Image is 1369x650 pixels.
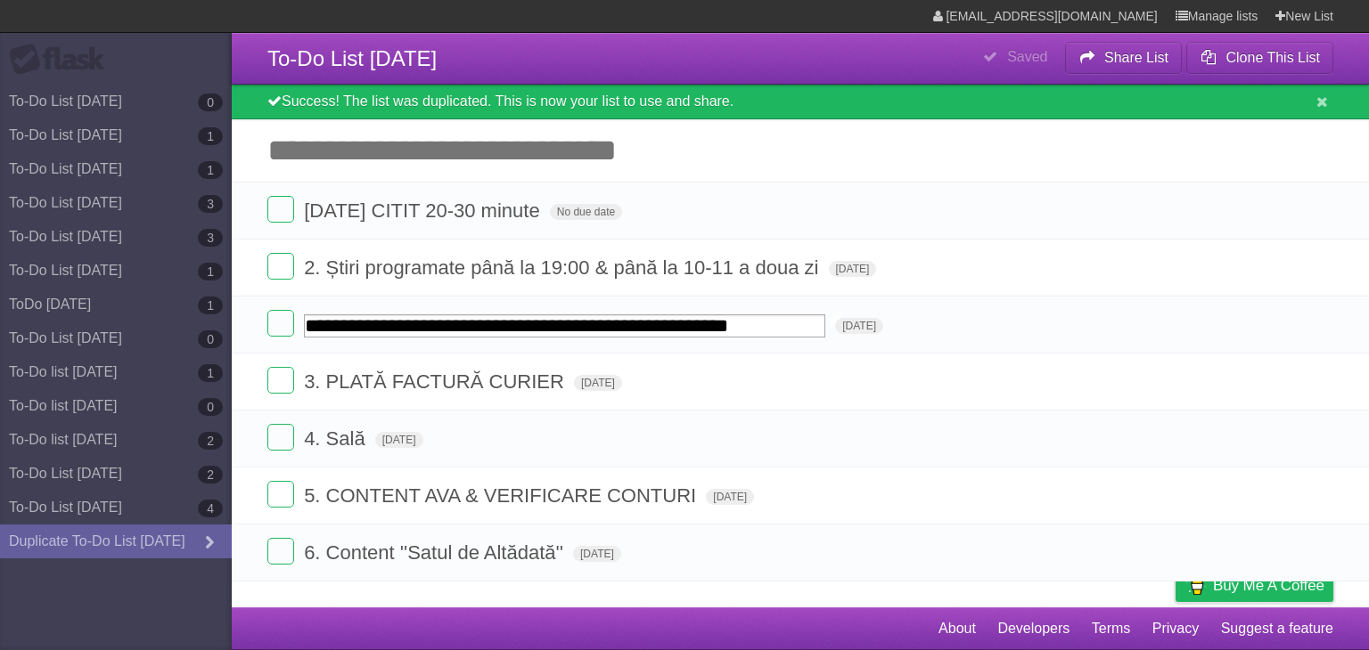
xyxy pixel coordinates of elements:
b: 1 [198,364,223,382]
span: To-Do List [DATE] [267,46,437,70]
b: 4 [198,500,223,517]
label: Done [267,538,294,565]
a: About [939,612,976,646]
span: 3. PLATĂ FACTURĂ CURIER [304,370,569,393]
b: 2 [198,432,223,450]
b: 3 [198,195,223,213]
span: [DATE] [829,261,877,277]
button: Clone This List [1186,42,1333,74]
b: 1 [198,297,223,314]
span: [DATE] [573,546,621,562]
span: [DATE] [375,432,423,448]
b: 1 [198,161,223,179]
img: Buy me a coffee [1185,570,1209,600]
label: Done [267,310,294,337]
label: Done [267,367,294,394]
div: Success! The list was duplicated. This is now your list to use and share. [232,85,1369,119]
label: Done [267,481,294,508]
b: Saved [1007,49,1047,64]
label: Done [267,424,294,451]
span: 5. CONTENT AVA & VERIFICARE CONTURI [304,484,701,507]
label: Done [267,196,294,223]
a: Privacy [1152,612,1199,646]
span: No due date [550,204,622,220]
span: 6. Content ''Satul de Altădată'' [304,541,568,564]
b: 1 [198,127,223,145]
b: 3 [198,229,223,247]
span: [DATE] [706,489,754,505]
span: 2. Știri programate până la 19:00 & până la 10-11 a doua zi [304,256,823,279]
a: Developers [997,612,1070,646]
span: [DATE] CITIT 20-30 minute [304,199,545,222]
b: Clone This List [1226,50,1320,65]
span: Buy me a coffee [1213,570,1324,601]
b: 0 [198,93,223,111]
b: 1 [198,263,223,280]
b: Share List [1104,50,1168,65]
div: Flask [9,44,116,76]
b: 0 [198,398,223,416]
b: 2 [198,466,223,483]
label: Done [267,253,294,280]
span: [DATE] [574,375,622,391]
a: Buy me a coffee [1176,569,1333,602]
b: 0 [198,330,223,348]
a: Terms [1092,612,1131,646]
span: [DATE] [835,318,883,334]
a: Suggest a feature [1221,612,1333,646]
span: 4. Sală [304,427,370,450]
button: Share List [1065,42,1183,74]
